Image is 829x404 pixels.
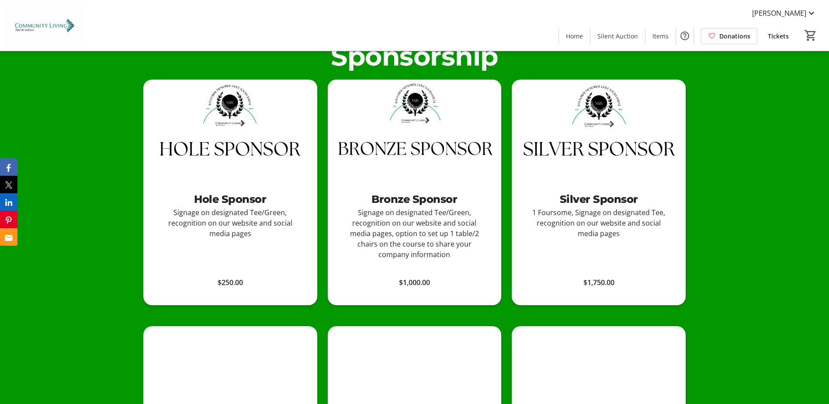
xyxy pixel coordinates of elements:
[157,274,303,291] button: $250.00
[512,80,686,178] img: Silver Sponsor
[526,274,672,291] button: $1,750.00
[803,28,819,43] button: Cart
[342,207,488,260] div: Signage on designated Tee/Green, recognition on our website and social media pages, option to set...
[676,27,694,45] button: Help
[566,31,583,41] span: Home
[157,192,303,207] div: Hole Sponsor
[745,6,824,20] button: [PERSON_NAME]
[590,28,645,44] a: Silent Auction
[768,31,789,41] span: Tickets
[645,28,676,44] a: Items
[218,277,243,288] span: $250.00
[701,28,757,44] a: Donations
[597,31,638,41] span: Silent Auction
[752,8,806,18] span: [PERSON_NAME]
[342,274,488,291] button: $1,000.00
[399,277,430,288] span: $1,000.00
[719,31,750,41] span: Donations
[526,207,672,239] div: 1 Foursome, Signage on designated Tee, recognition on our website and social media pages
[328,80,502,178] img: Bronze Sponsor
[559,28,590,44] a: Home
[652,31,669,41] span: Items
[157,207,303,239] div: Signage on designated Tee/Green, recognition on our website and social media pages
[331,40,498,72] span: Sponsorship
[583,277,614,288] span: $1,750.00
[5,3,83,47] img: Community Living North Halton's Logo
[342,192,488,207] div: Bronze Sponsor
[143,80,317,178] img: Hole Sponsor
[761,28,796,44] a: Tickets
[526,192,672,207] div: Silver Sponsor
